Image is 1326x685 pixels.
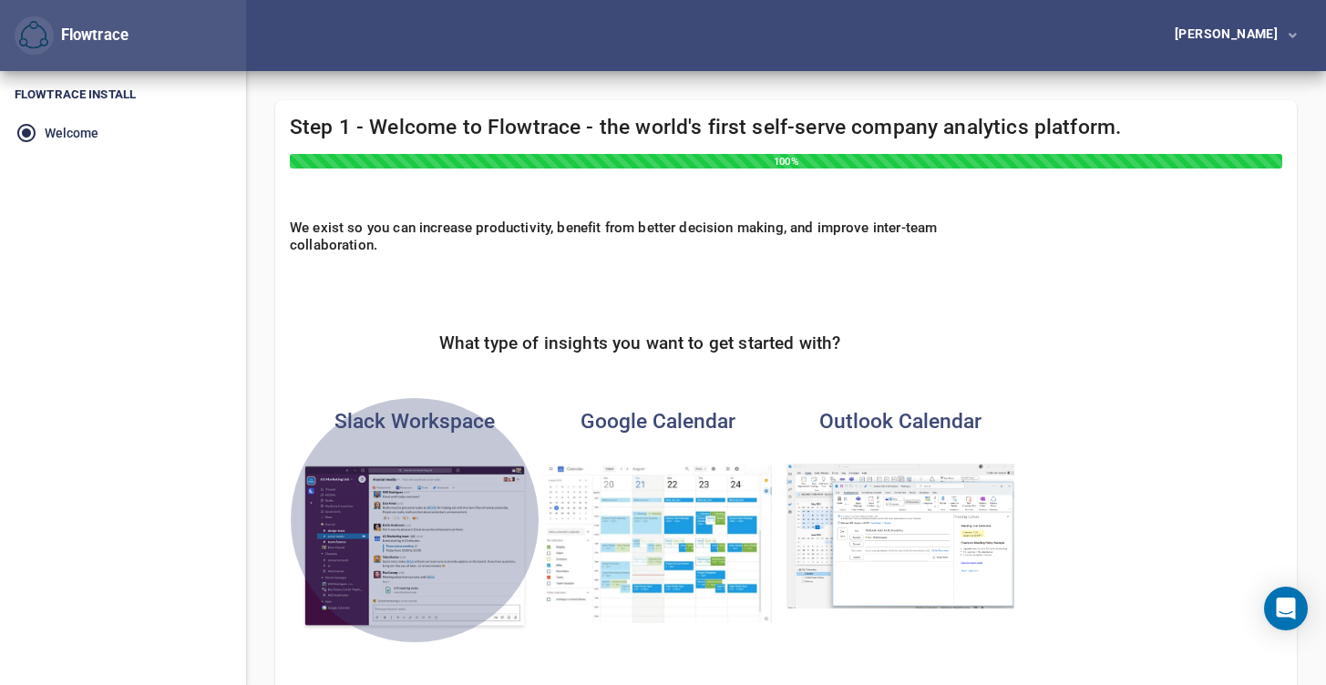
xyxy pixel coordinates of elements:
[544,409,772,434] h4: Google Calendar
[533,398,783,634] button: Google CalendarGoogle Calendar analytics
[776,398,1025,620] button: Outlook CalendarOutlook Calendar analytics
[290,115,1282,169] h4: Step 1 - Welcome to Flowtrace - the world's first self-serve company analytics platform.
[54,25,128,46] div: Flowtrace
[1146,19,1311,53] button: [PERSON_NAME]
[544,464,772,623] img: Google Calendar analytics
[19,21,48,50] img: Flowtrace
[1175,27,1285,40] div: [PERSON_NAME]
[15,16,54,56] button: Flowtrace
[290,220,990,252] h6: We exist so you can increase productivity, benefit from better decision making, and improve inter...
[301,464,529,631] img: Slack Workspace analytics
[290,398,540,642] button: Slack WorkspaceSlack Workspace analytics
[439,333,841,354] h5: What type of insights you want to get started with?
[290,154,1282,169] div: 100%
[1264,587,1308,630] div: Open Intercom Messenger
[15,16,128,56] div: Flowtrace
[786,464,1014,609] img: Outlook Calendar analytics
[301,409,529,434] h4: Slack Workspace
[786,409,1014,434] h4: Outlook Calendar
